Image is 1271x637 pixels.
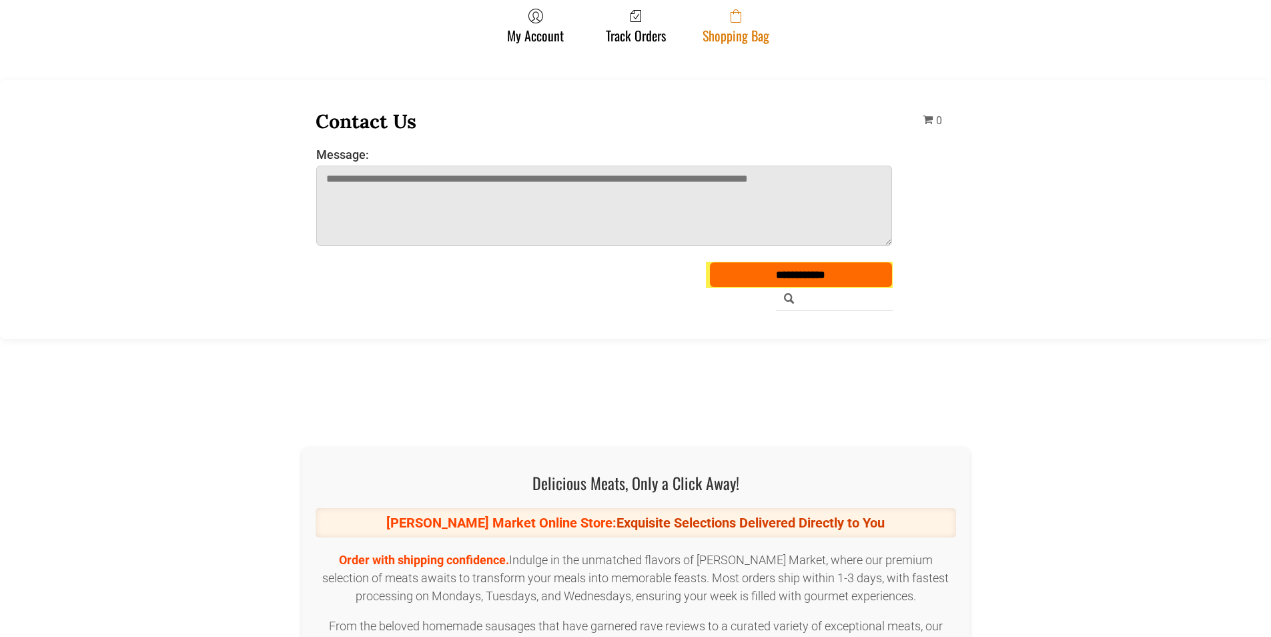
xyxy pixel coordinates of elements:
strong: Exquisite Selections Delivered Directly to You [616,515,885,531]
span: 0 [936,114,942,127]
p: Indulge in the unmatched flavors of [PERSON_NAME] Market, where our premium selection of meats aw... [316,551,956,605]
a: My Account [500,8,570,43]
label: Message: [316,148,893,162]
div: [PERSON_NAME] Market Online Store: [316,508,956,538]
span: Order with shipping confidence. [339,553,509,567]
a: Shopping Bag [696,8,776,43]
h1: Delicious Meats, Only a Click Away! [316,471,956,495]
a: Track Orders [599,8,673,43]
h3: Contact Us [316,109,893,134]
